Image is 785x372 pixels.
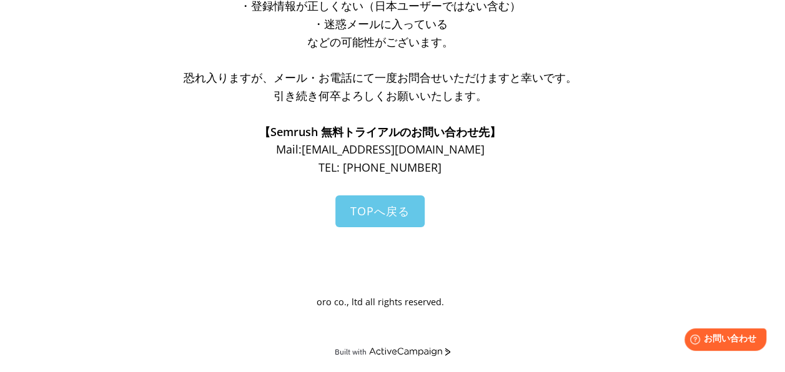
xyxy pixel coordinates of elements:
[350,203,410,218] span: TOPへ戻る
[335,347,367,356] div: Built with
[674,323,771,358] iframe: Help widget launcher
[184,70,577,85] span: 恐れ入りますが、メール・お電話にて一度お問合せいただけますと幸いです。
[259,124,501,139] span: 【Semrush 無料トライアルのお問い合わせ先】
[276,142,485,157] span: Mail: [EMAIL_ADDRESS][DOMAIN_NAME]
[335,195,425,227] a: TOPへ戻る
[307,34,453,49] span: などの可能性がございます。
[274,88,487,103] span: 引き続き何卒よろしくお願いいたします。
[317,296,444,308] span: oro co., ltd all rights reserved.
[313,16,448,31] span: ・迷惑メールに入っている
[318,160,442,175] span: TEL: [PHONE_NUMBER]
